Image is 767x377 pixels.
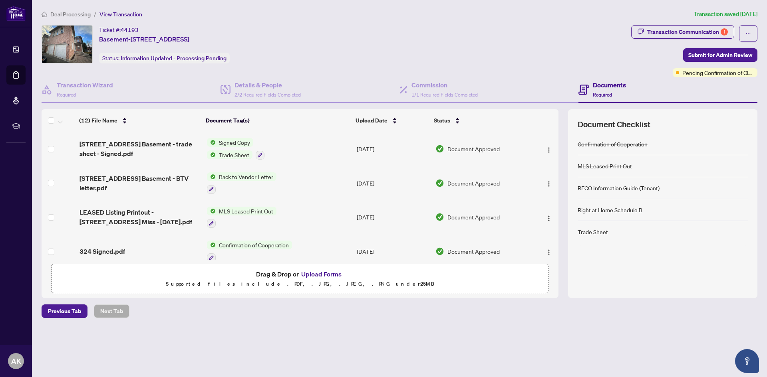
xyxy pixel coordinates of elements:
span: Document Approved [447,247,500,256]
div: Confirmation of Cooperation [578,140,648,148]
span: Submit for Admin Review [688,49,752,61]
h4: Commission [411,80,478,90]
button: Status IconBack to Vendor Letter [207,172,276,194]
td: [DATE] [354,200,432,235]
span: Document Approved [447,213,500,221]
img: logo [6,6,26,21]
span: Required [593,92,612,98]
div: MLS Leased Print Out [578,162,632,170]
th: Document Tag(s) [203,109,352,132]
span: LEASED Listing Printout - [STREET_ADDRESS] Miss - [DATE].pdf [79,207,201,227]
div: 1 [721,28,728,36]
img: Status Icon [207,150,216,159]
p: Supported files include .PDF, .JPG, .JPEG, .PNG under 25 MB [56,279,544,289]
button: Transaction Communication1 [631,25,734,39]
span: Deal Processing [50,11,91,18]
img: Logo [546,249,552,255]
th: Upload Date [352,109,431,132]
img: Status Icon [207,207,216,215]
span: Basement-[STREET_ADDRESS] [99,34,189,44]
img: Document Status [435,179,444,188]
div: Transaction Communication [647,26,728,38]
span: [STREET_ADDRESS] Basement - trade sheet - Signed.pdf [79,139,201,158]
span: Information Updated - Processing Pending [121,55,227,62]
button: Submit for Admin Review [683,48,757,62]
span: Previous Tab [48,305,81,318]
img: Logo [546,215,552,221]
button: Status IconMLS Leased Print Out [207,207,276,228]
h4: Transaction Wizard [57,80,113,90]
button: Open asap [735,349,759,373]
button: Previous Tab [42,304,87,318]
img: Status Icon [207,138,216,147]
td: [DATE] [354,166,432,200]
span: ellipsis [745,31,751,36]
div: RECO Information Guide (Tenant) [578,184,660,192]
span: Confirmation of Cooperation [216,241,292,249]
img: Logo [546,181,552,187]
th: (12) File Name [76,109,203,132]
button: Logo [542,142,555,155]
span: Document Approved [447,144,500,153]
span: Trade Sheet [216,150,252,159]
td: [DATE] [354,132,432,166]
span: Status [434,116,450,125]
img: Status Icon [207,172,216,181]
button: Logo [542,245,555,258]
button: Logo [542,177,555,189]
img: Document Status [435,144,444,153]
span: 44193 [121,26,139,34]
span: [STREET_ADDRESS] Basement - BTV letter.pdf [79,174,201,193]
span: MLS Leased Print Out [216,207,276,215]
span: (12) File Name [79,116,117,125]
th: Status [431,109,529,132]
h4: Documents [593,80,626,90]
span: Drag & Drop or [256,269,344,279]
button: Status IconConfirmation of Cooperation [207,241,292,262]
img: Logo [546,147,552,153]
span: Document Approved [447,179,500,188]
span: View Transaction [99,11,142,18]
span: Drag & Drop orUpload FormsSupported files include .PDF, .JPG, .JPEG, .PNG under25MB [52,264,548,294]
span: 324 Signed.pdf [79,247,125,256]
span: 1/1 Required Fields Completed [411,92,478,98]
img: Document Status [435,247,444,256]
button: Upload Forms [299,269,344,279]
span: home [42,12,47,17]
div: Ticket #: [99,25,139,34]
div: Trade Sheet [578,227,608,236]
span: Signed Copy [216,138,253,147]
span: AK [11,355,21,367]
span: Upload Date [356,116,387,125]
img: Document Status [435,213,444,221]
span: Required [57,92,76,98]
li: / [94,10,96,19]
span: 2/2 Required Fields Completed [234,92,301,98]
button: Status IconSigned CopyStatus IconTrade Sheet [207,138,264,160]
span: Pending Confirmation of Closing [682,68,754,77]
button: Logo [542,211,555,223]
span: Back to Vendor Letter [216,172,276,181]
img: IMG-W12107828_1.jpg [42,26,92,63]
img: Status Icon [207,241,216,249]
div: Right at Home Schedule B [578,205,642,214]
button: Next Tab [94,304,129,318]
article: Transaction saved [DATE] [694,10,757,19]
td: [DATE] [354,234,432,268]
div: Status: [99,53,230,63]
h4: Details & People [234,80,301,90]
span: Document Checklist [578,119,650,130]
